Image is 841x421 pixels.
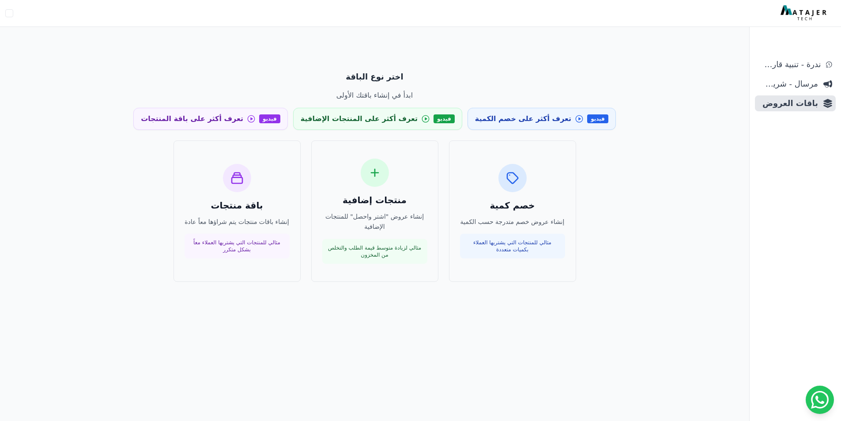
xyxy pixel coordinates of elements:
[328,244,422,258] p: مثالي لزيادة متوسط قيمة الطلب والتخلص من المخزون
[434,114,455,123] span: فيديو
[185,217,290,227] p: إنشاء باقات منتجات يتم شراؤها معاً عادة
[781,5,829,21] img: MatajerTech Logo
[141,114,243,124] span: تعرف أكثر على باقة المنتجات
[758,97,818,110] span: باقات العروض
[322,212,427,232] p: إنشاء عروض "اشتر واحصل" للمنتجات الإضافية
[82,90,668,101] p: ابدأ في إنشاء باقتك الأولى
[322,194,427,206] h3: منتجات إضافية
[460,199,565,212] h3: خصم كمية
[758,78,818,90] span: مرسال - شريط دعاية
[82,71,668,83] p: اختر نوع الباقة
[259,114,280,123] span: فيديو
[465,239,560,253] p: مثالي للمنتجات التي يشتريها العملاء بكميات متعددة
[190,239,284,253] p: مثالي للمنتجات التي يشتريها العملاء معاً بشكل متكرر
[301,114,418,124] span: تعرف أكثر على المنتجات الإضافية
[460,217,565,227] p: إنشاء عروض خصم متدرجة حسب الكمية
[758,58,821,71] span: ندرة - تنبية قارب علي النفاذ
[587,114,608,123] span: فيديو
[133,108,288,130] a: فيديو تعرف أكثر على باقة المنتجات
[468,108,616,130] a: فيديو تعرف أكثر على خصم الكمية
[475,114,571,124] span: تعرف أكثر على خصم الكمية
[293,108,462,130] a: فيديو تعرف أكثر على المنتجات الإضافية
[185,199,290,212] h3: باقة منتجات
